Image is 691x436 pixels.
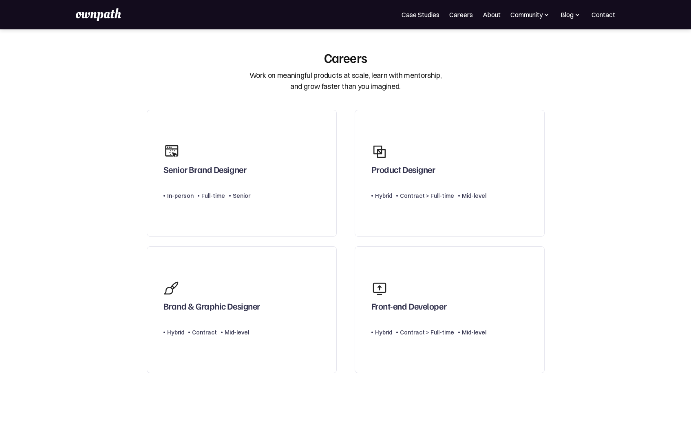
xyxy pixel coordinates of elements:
div: Hybrid [375,191,392,201]
div: In-person [167,191,194,201]
a: Product DesignerHybridContract > Full-timeMid-level [355,110,545,237]
div: Senior Brand Designer [163,164,247,179]
a: Contact [592,10,615,20]
a: Front-end DeveloperHybridContract > Full-timeMid-level [355,246,545,373]
div: Community [510,10,543,20]
div: Front-end Developer [371,301,447,315]
div: Blog [561,10,582,20]
div: Work on meaningful products at scale, learn with mentorship, and grow faster than you imagined. [249,70,442,92]
div: Contract > Full-time [400,191,454,201]
div: Senior [233,191,250,201]
div: Mid-level [462,191,486,201]
div: Contract [192,328,217,337]
a: Senior Brand DesignerIn-personFull-timeSenior [147,110,337,237]
div: Hybrid [375,328,392,337]
div: Hybrid [167,328,184,337]
div: Product Designer [371,164,435,179]
a: About [483,10,501,20]
a: Careers [449,10,473,20]
a: Brand & Graphic DesignerHybridContractMid-level [147,246,337,373]
div: Community [510,10,551,20]
div: Careers [324,50,367,65]
a: Case Studies [402,10,439,20]
div: Blog [561,10,574,20]
div: Full-time [201,191,225,201]
div: Brand & Graphic Designer [163,301,260,315]
div: Contract > Full-time [400,328,454,337]
div: Mid-level [462,328,486,337]
div: Mid-level [225,328,249,337]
